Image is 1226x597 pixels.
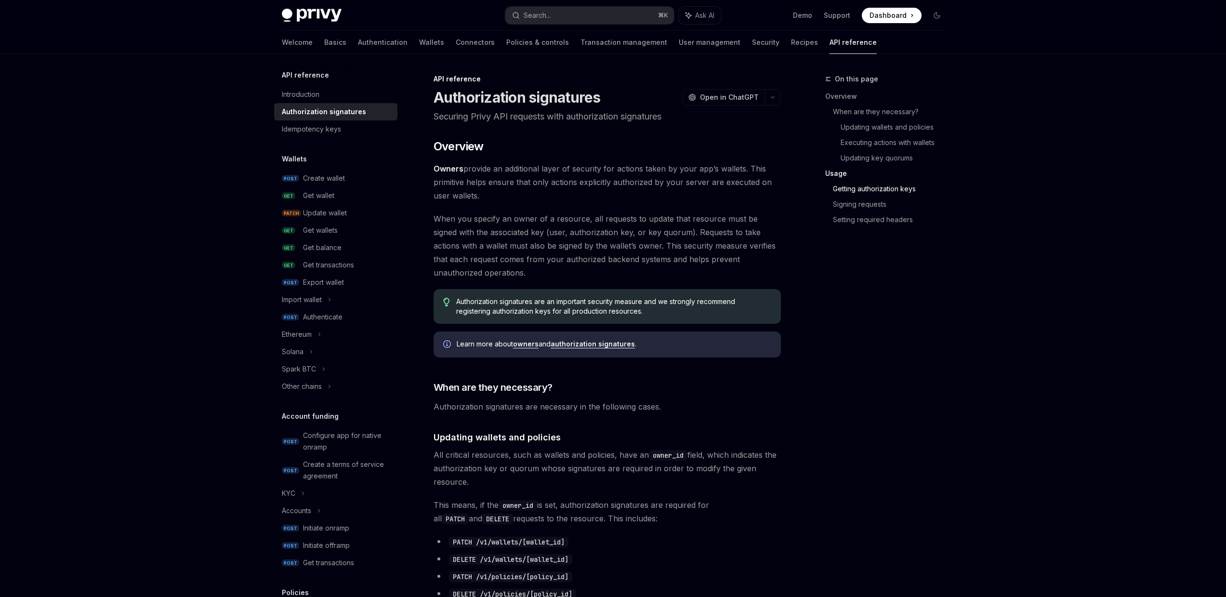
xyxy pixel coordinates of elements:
p: Securing Privy API requests with authorization signatures [434,110,781,123]
div: Configure app for native onramp [303,430,392,453]
div: Get transactions [303,557,354,569]
h5: Account funding [282,411,339,422]
a: Authorization signatures [274,103,397,120]
div: Get transactions [303,259,354,271]
span: On this page [835,73,878,85]
a: POSTInitiate onramp [274,519,397,537]
span: POST [282,314,299,321]
div: Ethereum [282,329,312,340]
span: POST [282,467,299,474]
span: When are they necessary? [434,381,553,394]
a: Signing requests [833,197,952,212]
a: Idempotency keys [274,120,397,138]
a: owners [513,340,539,348]
code: DELETE /v1/wallets/[wallet_id] [449,554,572,565]
a: PATCHUpdate wallet [274,204,397,222]
a: Support [824,11,850,20]
a: Security [752,31,779,54]
code: PATCH [442,514,469,524]
span: POST [282,525,299,532]
div: Update wallet [303,207,347,219]
div: Authorization signatures [282,106,366,118]
a: Welcome [282,31,313,54]
button: Toggle dark mode [929,8,945,23]
a: Transaction management [580,31,667,54]
span: POST [282,559,299,567]
span: POST [282,542,299,549]
a: Setting required headers [833,212,952,227]
a: Overview [825,89,952,104]
div: Import wallet [282,294,322,305]
div: Create wallet [303,172,345,184]
span: GET [282,227,295,234]
span: Overview [434,139,484,154]
code: PATCH /v1/wallets/[wallet_id] [449,537,568,547]
a: Updating key quorums [841,150,952,166]
span: This means, if the is set, authorization signatures are required for all and requests to the reso... [434,498,781,525]
a: POSTConfigure app for native onramp [274,427,397,456]
div: KYC [282,488,295,499]
code: DELETE [482,514,513,524]
a: Executing actions with wallets [841,135,952,150]
a: Wallets [419,31,444,54]
h1: Authorization signatures [434,89,601,106]
div: Search... [524,10,551,21]
span: Learn more about and . [457,339,771,349]
div: Export wallet [303,277,344,288]
h5: API reference [282,69,329,81]
span: POST [282,279,299,286]
div: Accounts [282,505,311,517]
span: POST [282,438,299,445]
a: Demo [793,11,812,20]
a: Getting authorization keys [833,181,952,197]
a: POSTAuthenticate [274,308,397,326]
span: GET [282,262,295,269]
svg: Info [443,340,453,350]
button: Search...⌘K [505,7,674,24]
span: POST [282,175,299,182]
span: GET [282,192,295,199]
span: Dashboard [870,11,907,20]
span: Ask AI [695,11,714,20]
a: POSTExport wallet [274,274,397,291]
button: Open in ChatGPT [682,89,765,106]
code: PATCH /v1/policies/[policy_id] [449,571,572,582]
button: Ask AI [679,7,721,24]
div: Solana [282,346,303,358]
code: owner_id [649,450,687,461]
a: Connectors [456,31,495,54]
img: dark logo [282,9,342,22]
a: Recipes [791,31,818,54]
div: Get wallets [303,225,338,236]
span: PATCH [282,210,301,217]
a: POSTInitiate offramp [274,537,397,554]
a: GETGet wallets [274,222,397,239]
a: POSTGet transactions [274,554,397,571]
a: Owners [434,164,463,174]
span: Authorization signatures are necessary in the following cases. [434,400,781,413]
a: GETGet balance [274,239,397,256]
svg: Tip [443,298,450,306]
code: owner_id [499,500,537,511]
div: Idempotency keys [282,123,341,135]
a: User management [679,31,740,54]
span: All critical resources, such as wallets and policies, have an field, which indicates the authoriz... [434,448,781,489]
span: When you specify an owner of a resource, all requests to update that resource must be signed with... [434,212,781,279]
a: Policies & controls [506,31,569,54]
a: GETGet wallet [274,187,397,204]
div: Other chains [282,381,322,392]
a: Updating wallets and policies [841,119,952,135]
span: provide an additional layer of security for actions taken by your app’s wallets. This primitive h... [434,162,781,202]
a: Introduction [274,86,397,103]
a: When are they necessary? [833,104,952,119]
div: Get wallet [303,190,334,201]
a: POSTCreate a terms of service agreement [274,456,397,485]
a: Basics [324,31,346,54]
div: Initiate offramp [303,540,350,551]
div: Initiate onramp [303,522,349,534]
span: Open in ChatGPT [700,93,759,102]
a: Dashboard [862,8,922,23]
span: ⌘ K [658,12,668,19]
a: API reference [830,31,877,54]
div: Authenticate [303,311,343,323]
